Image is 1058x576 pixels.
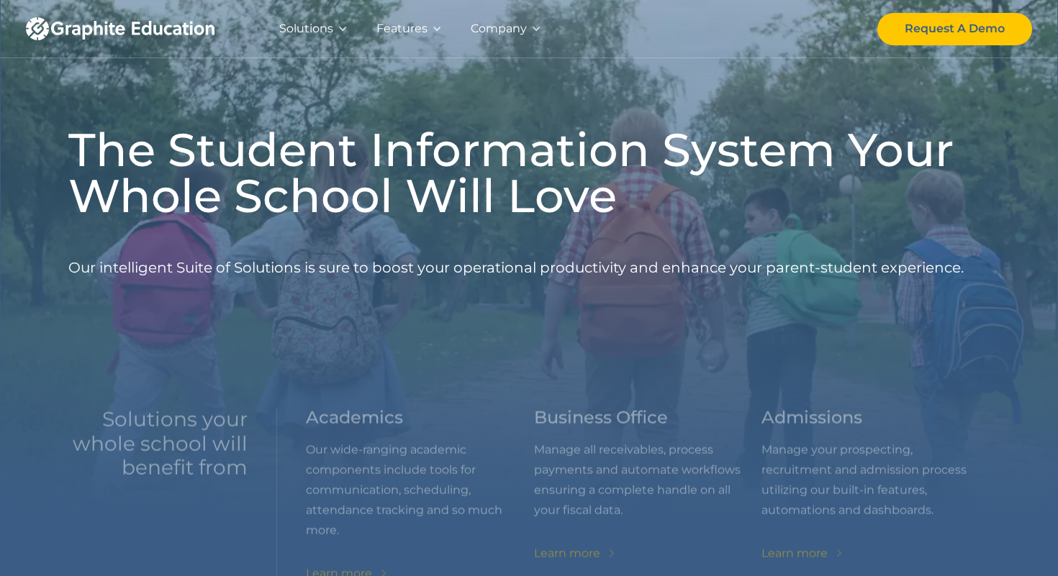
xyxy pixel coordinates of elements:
[534,408,668,429] h3: Business Office
[306,439,534,540] p: Our wide-ranging academic components include tools for communication, scheduling, attendance trac...
[877,13,1032,45] a: Request A Demo
[306,408,403,429] h3: Academics
[68,230,964,306] p: Our intelligent Suite of Solutions is sure to boost your operational productivity and enhance you...
[68,408,248,480] h2: Solutions your whole school will benefit from
[990,543,1056,563] div: Learn more
[376,19,428,39] div: Features
[761,408,862,429] h3: Admissions
[534,439,762,520] p: Manage all receivables, process payments and automate workflows ensuring a complete handle on all...
[905,19,1005,39] div: Request A Demo
[761,439,990,520] p: Manage your prospecting, recruitment and admission process utilizing our built-in features, autom...
[279,19,333,39] div: Solutions
[68,127,990,219] h1: The Student Information System Your Whole School Will Love
[534,543,600,563] div: Learn more
[471,19,527,39] div: Company
[761,543,828,563] div: Learn more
